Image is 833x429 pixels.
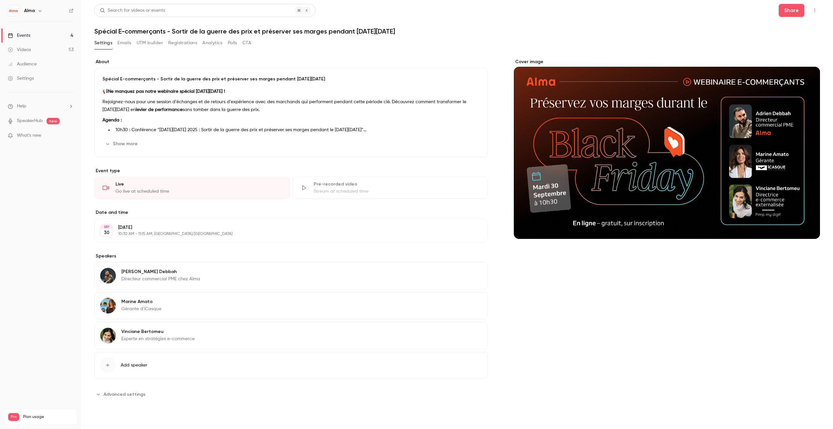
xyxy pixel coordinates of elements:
[17,118,43,124] a: SpeakerHub
[202,38,223,48] button: Analytics
[94,27,820,35] h1: Spécial E-commerçants - Sortir de la guerre des prix et préserver ses marges pendant [DATE][DATE]
[121,362,147,368] span: Add speaker
[8,61,37,67] div: Audience
[94,209,488,216] label: Date and time
[8,6,19,16] img: Alma
[137,38,163,48] button: UTM builder
[116,181,282,187] div: Live
[94,262,488,289] div: Adrien Debbah[PERSON_NAME] DebbahDirecteur commercial PME chez Alma
[102,139,142,149] button: Show more
[94,59,488,65] label: About
[8,103,74,110] li: help-dropdown-opener
[94,389,488,399] section: Advanced settings
[121,328,195,335] p: Vinciane Bertomeu
[94,292,488,319] div: Marine AmatoMarine AmatoGérante d'iCasque
[116,188,282,195] div: Go live at scheduled time
[100,7,165,14] div: Search for videos or events
[117,38,131,48] button: Emails
[121,269,200,275] p: [PERSON_NAME] Debbah
[100,268,116,284] img: Adrien Debbah
[24,7,35,14] h6: Alma
[102,88,480,95] p: 📢
[314,188,480,195] div: Stream at scheduled time
[293,177,488,199] div: Pre-recorded videoStream at scheduled time
[103,391,145,398] span: Advanced settings
[17,103,26,110] span: Help
[102,118,122,122] strong: Agenda :
[17,132,41,139] span: What's new
[47,118,60,124] span: new
[94,177,290,199] div: LiveGo live at scheduled time
[108,89,225,94] strong: Ne manquez pas notre webinaire spécial [DATE][DATE] !
[94,38,112,48] button: Settings
[136,107,183,112] strong: levier de performance
[118,224,453,231] p: [DATE]
[23,414,73,420] span: Plan usage
[514,59,820,239] section: Cover image
[94,389,149,399] button: Advanced settings
[242,38,251,48] button: CTA
[121,276,200,282] p: Directeur commercial PME chez Alma
[8,32,30,39] div: Events
[102,98,480,114] p: Rejoignez-nous pour une session d’échanges et de retours d’expérience avec des marchands qui perf...
[100,298,116,313] img: Marine Amato
[94,352,488,379] button: Add speaker
[121,306,161,312] p: Gérante d'iCasque
[8,47,31,53] div: Videos
[94,168,488,174] p: Event type
[101,225,112,229] div: SEP
[228,38,237,48] button: Polls
[94,322,488,349] div: Vinciane BertomeuVinciane BertomeuExperte en stratégies e-commerce
[102,76,480,82] p: Spécial E-commerçants - Sortir de la guerre des prix et préserver ses marges pendant [DATE][DATE]
[118,231,453,237] p: 10:30 AM - 11:15 AM, [GEOGRAPHIC_DATA]/[GEOGRAPHIC_DATA]
[113,127,480,133] li: 10h30 : Conférence “[DATE][DATE] 2025 : Sortir de la guerre des prix et préserver ses marges pend...
[514,59,820,65] label: Cover image
[121,298,161,305] p: Marine Amato
[8,75,34,82] div: Settings
[104,229,109,236] p: 30
[314,181,480,187] div: Pre-recorded video
[8,413,19,421] span: Pro
[121,336,195,342] p: Experte en stratégies e-commerce
[94,253,488,259] label: Speakers
[779,4,804,17] button: Share
[66,133,74,139] iframe: Noticeable Trigger
[100,328,116,343] img: Vinciane Bertomeu
[168,38,197,48] button: Registrations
